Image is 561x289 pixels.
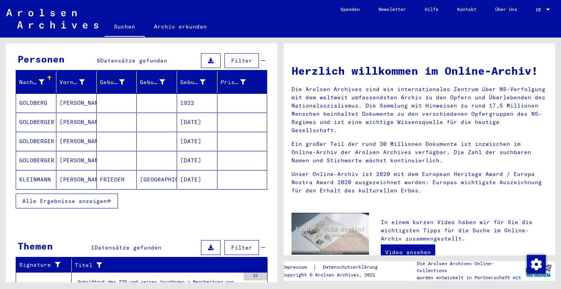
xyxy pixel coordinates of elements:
[56,93,97,112] mat-cell: [PERSON_NAME]
[244,273,267,280] div: 22
[91,244,94,251] span: 1
[140,78,165,86] div: Geburt‏
[177,132,217,151] mat-cell: [DATE]
[16,151,56,170] mat-cell: GOLOBERGER
[231,57,252,64] span: Filter
[177,170,217,189] mat-cell: [DATE]
[180,78,205,86] div: Geburtsdatum
[177,113,217,131] mat-cell: [DATE]
[231,244,252,251] span: Filter
[97,57,100,64] span: 6
[282,263,313,271] a: Impressum
[145,17,216,36] a: Archiv erkunden
[291,140,547,165] p: Ein großer Teil der rund 30 Millionen Dokumente ist inzwischen im Online-Archiv der Arolsen Archi...
[100,76,137,88] div: Geburtsname
[16,132,56,151] mat-cell: GOLDBERGER
[16,93,56,112] mat-cell: GOLDBERG
[100,78,125,86] div: Geburtsname
[217,71,267,93] mat-header-cell: Prisoner #
[291,85,547,135] p: Die Arolsen Archives sind ein internationales Zentrum über NS-Verfolgung mit dem weltweit umfasse...
[381,218,547,243] p: In einem kurzen Video haben wir für Sie die wichtigsten Tipps für die Suche im Online-Archiv zusa...
[56,113,97,131] mat-cell: [PERSON_NAME]
[417,260,521,274] p: Die Arolsen Archives Online-Collections
[417,274,521,281] p: wurden entwickelt in Partnerschaft mit
[56,132,97,151] mat-cell: [PERSON_NAME]
[224,240,259,255] button: Filter
[75,261,248,269] div: Titel
[18,52,65,66] div: Personen
[22,197,107,205] span: Alle Ergebnisse anzeigen
[180,76,217,88] div: Geburtsdatum
[75,259,258,271] div: Titel
[16,194,118,208] button: Alle Ergebnisse anzeigen
[97,71,137,93] mat-header-cell: Geburtsname
[60,76,96,88] div: Vorname
[16,71,56,93] mat-header-cell: Nachname
[97,170,137,189] mat-cell: FRIEDER
[100,57,167,64] span: Datensätze gefunden
[56,71,97,93] mat-header-cell: Vorname
[317,263,387,271] a: Datenschutzerklärung
[19,76,56,88] div: Nachname
[177,71,217,93] mat-header-cell: Geburtsdatum
[19,78,44,86] div: Nachname
[94,244,161,251] span: Datensätze gefunden
[527,255,546,274] img: Zustimmung ändern
[6,9,98,29] img: Arolsen_neg.svg
[221,78,246,86] div: Prisoner #
[137,71,177,93] mat-header-cell: Geburt‏
[291,213,369,255] img: video.jpg
[224,53,259,68] button: Filter
[19,261,62,269] div: Signature
[19,259,71,271] div: Signature
[18,239,53,253] div: Themen
[536,7,545,13] span: DE
[140,76,177,88] div: Geburt‏
[60,78,85,86] div: Vorname
[16,113,56,131] mat-cell: GOLDBERGER
[524,261,553,280] img: yv_logo.png
[56,170,97,189] mat-cell: [PERSON_NAME]
[56,151,97,170] mat-cell: [PERSON_NAME]
[16,170,56,189] mat-cell: KLEINMANN
[177,151,217,170] mat-cell: [DATE]
[105,17,145,38] a: Suchen
[381,244,435,260] a: Video ansehen
[291,63,547,79] h1: Herzlich willkommen im Online-Archiv!
[282,263,387,271] div: |
[137,170,177,189] mat-cell: [GEOGRAPHIC_DATA]
[291,170,547,195] p: Unser Online-Archiv ist 2020 mit dem European Heritage Award / Europa Nostra Award 2020 ausgezeic...
[177,93,217,112] mat-cell: 1922
[282,271,387,278] p: Copyright © Arolsen Archives, 2021
[221,76,257,88] div: Prisoner #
